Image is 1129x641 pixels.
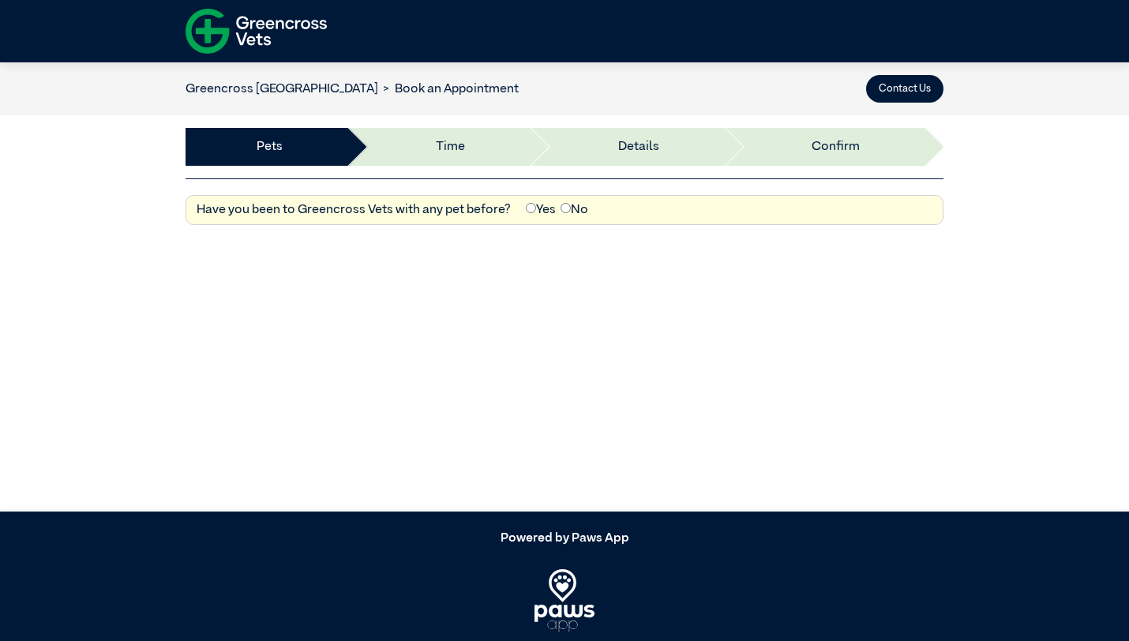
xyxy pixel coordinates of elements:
[186,80,519,99] nav: breadcrumb
[866,75,943,103] button: Contact Us
[257,137,283,156] a: Pets
[534,569,595,632] img: PawsApp
[197,201,511,219] label: Have you been to Greencross Vets with any pet before?
[186,83,378,96] a: Greencross [GEOGRAPHIC_DATA]
[378,80,519,99] li: Book an Appointment
[186,4,327,58] img: f-logo
[561,201,588,219] label: No
[186,531,943,546] h5: Powered by Paws App
[561,203,571,213] input: No
[526,203,536,213] input: Yes
[526,201,556,219] label: Yes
